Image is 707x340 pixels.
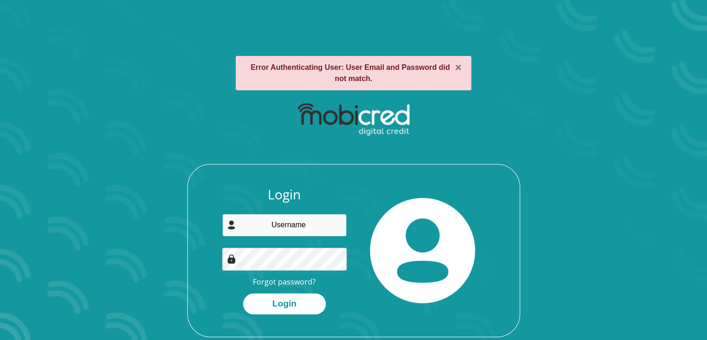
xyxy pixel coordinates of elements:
[227,254,236,264] img: Image
[253,277,316,287] a: Forgot password?
[297,103,410,136] img: mobicred logo
[222,214,347,237] input: Username
[227,220,236,230] img: user-icon image
[243,293,326,314] button: Login
[222,187,347,203] h3: Login
[251,63,450,82] strong: Error Authenticating User: User Email and Password did not match.
[455,62,462,73] button: ×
